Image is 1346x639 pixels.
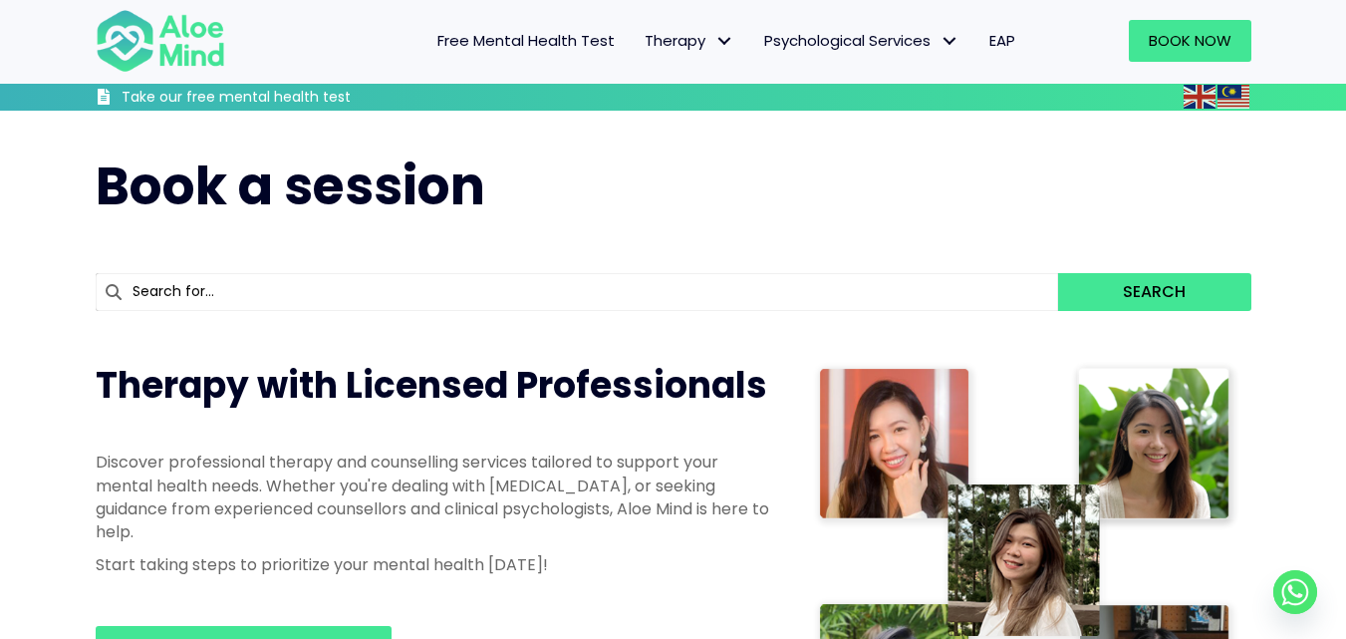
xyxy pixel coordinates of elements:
[1184,85,1217,108] a: English
[251,20,1030,62] nav: Menu
[974,20,1030,62] a: EAP
[96,273,1059,311] input: Search for...
[764,30,959,51] span: Psychological Services
[422,20,630,62] a: Free Mental Health Test
[989,30,1015,51] span: EAP
[1149,30,1231,51] span: Book Now
[630,20,749,62] a: TherapyTherapy: submenu
[96,360,767,411] span: Therapy with Licensed Professionals
[645,30,734,51] span: Therapy
[936,27,964,56] span: Psychological Services: submenu
[1217,85,1251,108] a: Malay
[749,20,974,62] a: Psychological ServicesPsychological Services: submenu
[96,8,225,74] img: Aloe mind Logo
[710,27,739,56] span: Therapy: submenu
[1273,570,1317,614] a: Whatsapp
[96,553,773,576] p: Start taking steps to prioritize your mental health [DATE]!
[96,88,457,111] a: Take our free mental health test
[122,88,457,108] h3: Take our free mental health test
[437,30,615,51] span: Free Mental Health Test
[1129,20,1251,62] a: Book Now
[1217,85,1249,109] img: ms
[96,150,485,222] span: Book a session
[1184,85,1215,109] img: en
[96,451,773,543] p: Discover professional therapy and counselling services tailored to support your mental health nee...
[1058,273,1250,311] button: Search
